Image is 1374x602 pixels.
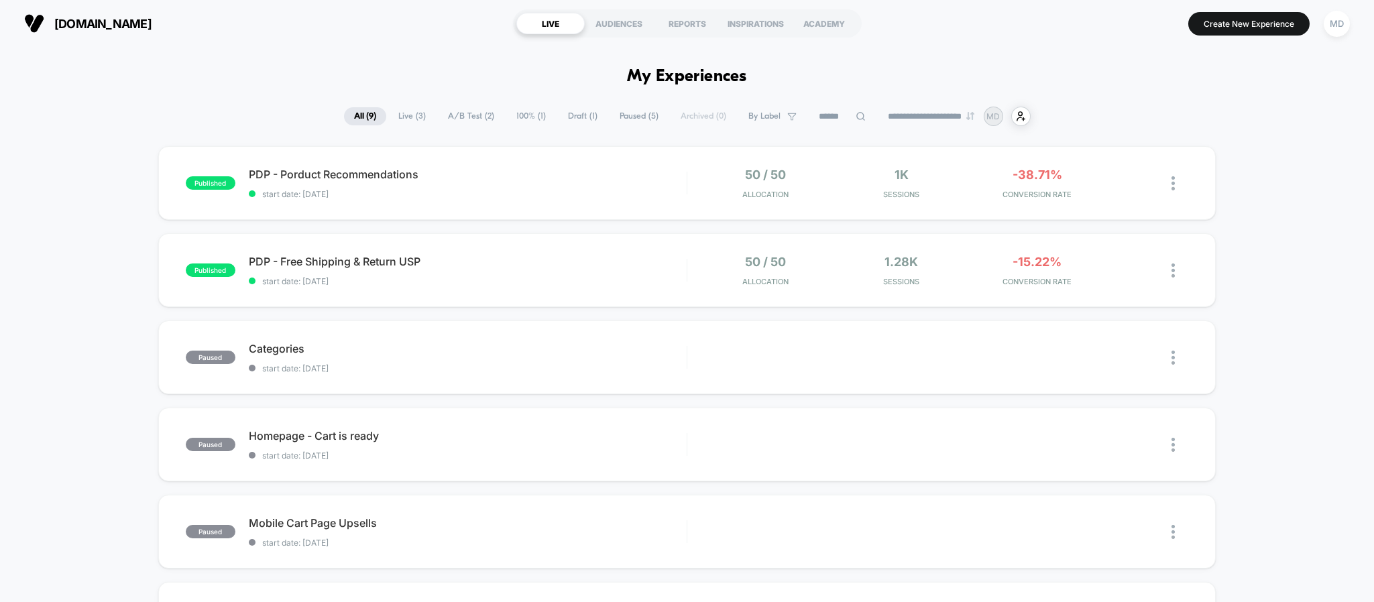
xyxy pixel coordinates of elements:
[1013,168,1062,182] span: -38.71%
[1171,525,1175,539] img: close
[884,255,918,269] span: 1.28k
[742,277,789,286] span: Allocation
[745,168,786,182] span: 50 / 50
[895,168,909,182] span: 1k
[558,107,608,125] span: Draft ( 1 )
[585,13,653,34] div: AUDIENCES
[249,450,687,461] span: start date: [DATE]
[249,168,687,181] span: PDP - Porduct Recommendations
[186,176,235,190] span: published
[186,351,235,364] span: paused
[186,263,235,277] span: published
[1324,11,1350,37] div: MD
[249,429,687,442] span: Homepage - Cart is ready
[249,363,687,373] span: start date: [DATE]
[506,107,556,125] span: 100% ( 1 )
[249,538,687,548] span: start date: [DATE]
[388,107,436,125] span: Live ( 3 )
[186,438,235,451] span: paused
[972,190,1102,199] span: CONVERSION RATE
[1320,10,1354,38] button: MD
[54,17,152,31] span: [DOMAIN_NAME]
[249,255,687,268] span: PDP - Free Shipping & Return USP
[653,13,722,34] div: REPORTS
[837,190,966,199] span: Sessions
[1188,12,1310,36] button: Create New Experience
[742,190,789,199] span: Allocation
[610,107,669,125] span: Paused ( 5 )
[745,255,786,269] span: 50 / 50
[516,13,585,34] div: LIVE
[627,67,747,86] h1: My Experiences
[748,111,781,121] span: By Label
[249,189,687,199] span: start date: [DATE]
[344,107,386,125] span: All ( 9 )
[966,112,974,120] img: end
[438,107,504,125] span: A/B Test ( 2 )
[1013,255,1062,269] span: -15.22%
[1171,263,1175,278] img: close
[1171,438,1175,452] img: close
[837,277,966,286] span: Sessions
[249,342,687,355] span: Categories
[972,277,1102,286] span: CONVERSION RATE
[186,525,235,538] span: paused
[1171,176,1175,190] img: close
[790,13,858,34] div: ACADEMY
[249,276,687,286] span: start date: [DATE]
[986,111,1000,121] p: MD
[1171,351,1175,365] img: close
[24,13,44,34] img: Visually logo
[722,13,790,34] div: INSPIRATIONS
[249,516,687,530] span: Mobile Cart Page Upsells
[20,13,156,34] button: [DOMAIN_NAME]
